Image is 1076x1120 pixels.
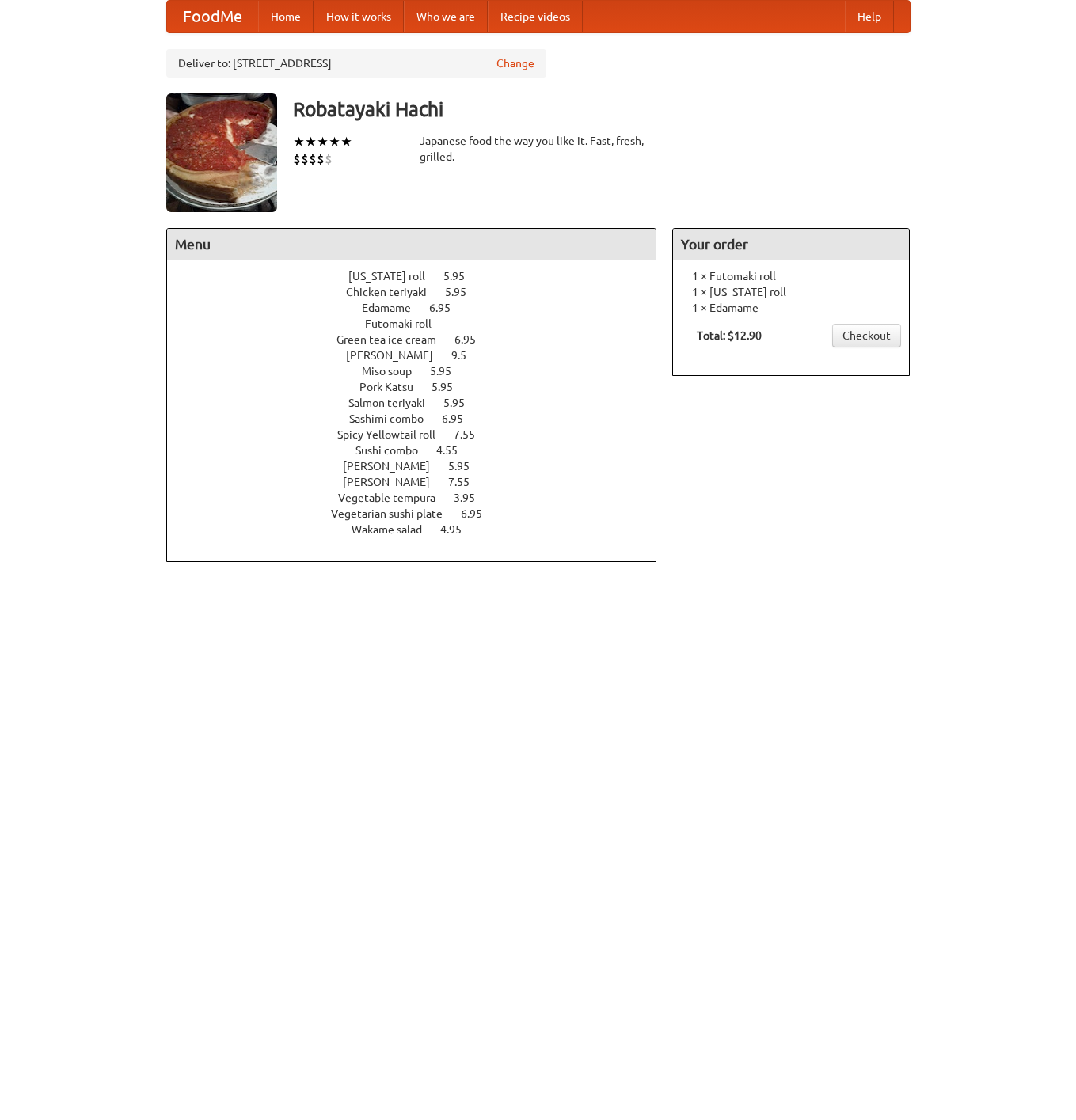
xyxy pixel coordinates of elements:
[336,333,452,346] span: Green tea ice cream
[305,133,317,150] li: ★
[343,476,499,488] a: [PERSON_NAME] 7.55
[331,507,458,520] span: Vegetarian sushi plate
[352,523,491,536] a: Wakame salad 4.95
[454,333,492,346] span: 6.95
[362,365,428,378] span: Miso soup
[293,93,911,125] h3: Robatayaki Hachi
[359,381,429,393] span: Pork Katsu
[325,150,333,168] li: $
[365,317,447,330] span: Futomaki roll
[336,333,505,346] a: Green tea ice cream 6.95
[166,93,277,212] img: angular.jpg
[355,444,487,457] a: Sushi combo 4.55
[314,1,404,32] a: How it works
[293,150,301,168] li: $
[331,507,511,520] a: Vegetarian sushi plate 6.95
[448,476,485,488] span: 7.55
[673,229,909,260] h4: Your order
[167,1,258,32] a: FoodMe
[301,150,309,168] li: $
[461,507,498,520] span: 6.95
[317,133,329,150] li: ★
[448,460,485,473] span: 5.95
[362,302,480,314] a: Edamame 6.95
[454,492,491,504] span: 3.95
[451,349,482,362] span: 9.5
[338,492,504,504] a: Vegetable tempura 3.95
[340,133,352,150] li: ★
[436,444,473,457] span: 4.55
[440,523,477,536] span: 4.95
[404,1,488,32] a: Who we are
[362,302,427,314] span: Edamame
[697,329,762,342] b: Total: $12.90
[496,55,534,71] a: Change
[348,270,441,283] span: [US_STATE] roll
[488,1,583,32] a: Recipe videos
[343,460,499,473] a: [PERSON_NAME] 5.95
[429,302,466,314] span: 6.95
[349,412,492,425] a: Sashimi combo 6.95
[329,133,340,150] li: ★
[681,268,901,284] li: 1 × Futomaki roll
[343,460,446,473] span: [PERSON_NAME]
[681,284,901,300] li: 1 × [US_STATE] roll
[454,428,491,441] span: 7.55
[258,1,314,32] a: Home
[348,397,494,409] a: Salmon teriyaki 5.95
[343,476,446,488] span: [PERSON_NAME]
[430,365,467,378] span: 5.95
[166,49,546,78] div: Deliver to: [STREET_ADDRESS]
[359,381,482,393] a: Pork Katsu 5.95
[681,300,901,316] li: 1 × Edamame
[362,365,481,378] a: Miso soup 5.95
[346,349,449,362] span: [PERSON_NAME]
[832,324,901,347] a: Checkout
[443,397,481,409] span: 5.95
[365,317,477,330] a: Futomaki roll
[346,349,496,362] a: [PERSON_NAME] 9.5
[337,428,504,441] a: Spicy Yellowtail roll 7.55
[337,428,451,441] span: Spicy Yellowtail roll
[442,412,479,425] span: 6.95
[355,444,434,457] span: Sushi combo
[348,270,494,283] a: [US_STATE] roll 5.95
[338,492,451,504] span: Vegetable tempura
[348,397,441,409] span: Salmon teriyaki
[317,150,325,168] li: $
[167,229,656,260] h4: Menu
[445,286,482,298] span: 5.95
[346,286,496,298] a: Chicken teriyaki 5.95
[845,1,894,32] a: Help
[352,523,438,536] span: Wakame salad
[420,133,657,165] div: Japanese food the way you like it. Fast, fresh, grilled.
[349,412,439,425] span: Sashimi combo
[346,286,443,298] span: Chicken teriyaki
[432,381,469,393] span: 5.95
[309,150,317,168] li: $
[443,270,481,283] span: 5.95
[293,133,305,150] li: ★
